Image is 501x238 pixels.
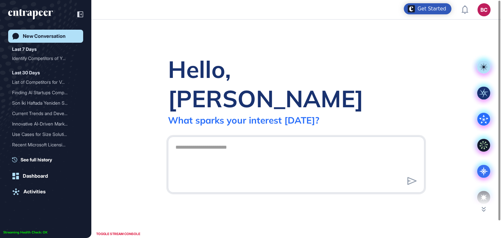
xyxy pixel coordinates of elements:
a: New Conversation [8,30,83,43]
a: Activities [8,185,83,198]
span: See full history [21,156,52,163]
div: Recent Microsoft Licensing Model Change: All Online Products Now Fixed at a Single Price [12,140,79,150]
div: What sparks your interest [DATE]? [168,114,319,126]
div: Finding AI Startups Competing with Fal.ai and Having Turkish Co-founders [12,87,79,98]
div: Recent Microsoft Licensin... [12,140,74,150]
div: List of Competitors for V... [12,77,74,87]
div: entrapeer-logo [8,9,53,20]
a: See full history [12,156,83,163]
a: Dashboard [8,170,83,183]
div: Identify Competitors of Yugen Company [12,53,79,64]
img: launcher-image-alternative-text [408,5,415,12]
div: Hello, [PERSON_NAME] [168,54,424,113]
div: Current Trends and Develo... [12,108,74,119]
div: Current Trends and Developments in Reinsurance Over the Last Two Weeks [12,108,79,119]
div: Last 7 Days [12,45,37,53]
div: Last 30 Days [12,69,40,77]
div: Dashboard [23,173,48,179]
div: Get Started [417,6,446,12]
div: Open Get Started checklist [404,3,451,14]
div: Son İki Haftada Yeniden Sigorta Trendleri ve Gelişmeleri Hakkında Güncel Haberler [12,98,79,108]
div: Innovative AI-Driven Mark... [12,119,74,129]
div: Comprehensive Use Cases i... [12,150,74,160]
div: Finding AI Startups Compe... [12,87,74,98]
div: Comprehensive Use Cases in the Ceramic Sector [12,150,79,160]
div: Innovative AI-Driven Marketing Activities in the Global Insurance Sector [12,119,79,129]
div: Identify Competitors of Y... [12,53,74,64]
div: New Conversation [23,33,66,39]
button: BC [478,3,491,16]
div: Use Cases for Size Solutions in Luxury Online Retail [12,129,79,140]
div: Son İki Haftada Yeniden S... [12,98,74,108]
div: Use Cases for Size Soluti... [12,129,74,140]
div: TOGGLE STREAM CONSOLE [95,230,142,238]
div: List of Competitors for VoltaGrid [12,77,79,87]
div: Activities [23,189,46,195]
